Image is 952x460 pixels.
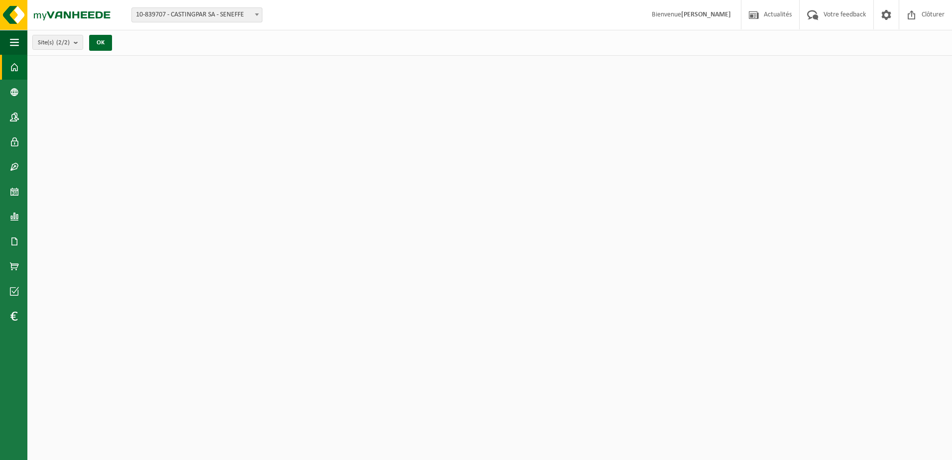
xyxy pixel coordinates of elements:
strong: [PERSON_NAME] [681,11,731,18]
button: OK [89,35,112,51]
span: 10-839707 - CASTINGPAR SA - SENEFFE [132,8,262,22]
span: Site(s) [38,35,70,50]
count: (2/2) [56,39,70,46]
span: 10-839707 - CASTINGPAR SA - SENEFFE [131,7,262,22]
button: Site(s)(2/2) [32,35,83,50]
